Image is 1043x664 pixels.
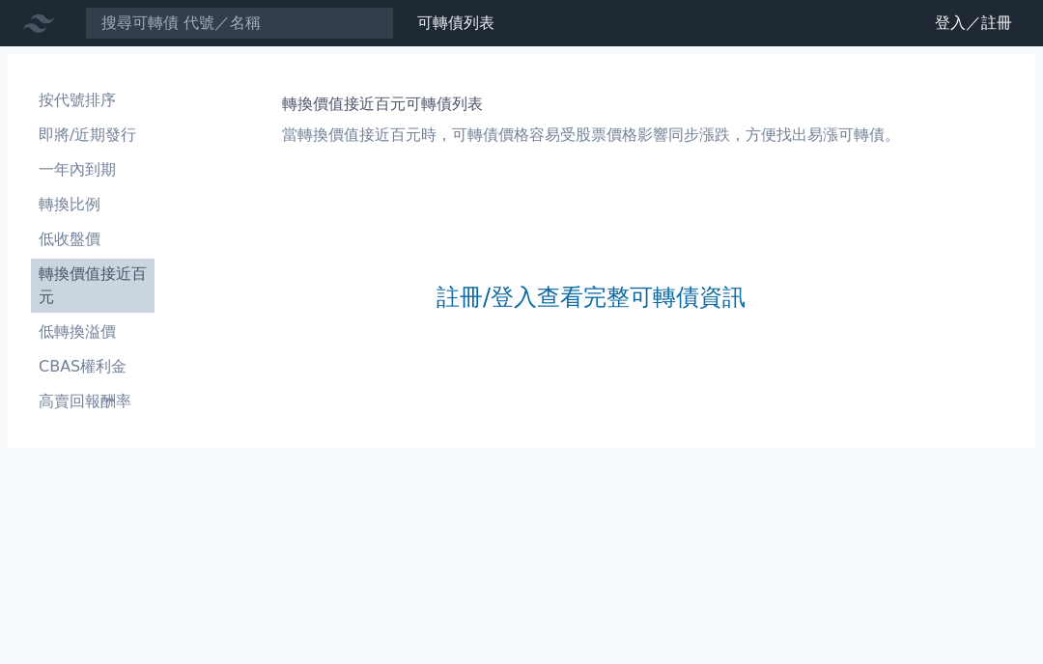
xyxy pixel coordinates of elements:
[85,7,394,40] input: 搜尋可轉債 代號／名稱
[31,89,155,112] li: 按代號排序
[282,93,900,116] h1: 轉換價值接近百元可轉債列表
[31,390,155,413] li: 高賣回報酬率
[31,124,155,147] li: 即將/近期發行
[282,124,900,147] p: 當轉換價值接近百元時，可轉債價格容易受股票價格影響同步漲跌，方便找出易漲可轉債。
[417,14,494,32] a: 可轉債列表
[31,158,155,181] li: 一年內到期
[31,351,155,382] a: CBAS權利金
[31,224,155,255] a: 低收盤價
[31,386,155,417] a: 高賣回報酬率
[919,8,1028,39] a: 登入／註冊
[31,317,155,347] a: 低轉換溢價
[31,193,155,216] li: 轉換比例
[31,320,155,344] li: 低轉換溢價
[31,85,155,116] a: 按代號排序
[31,259,155,313] a: 轉換價值接近百元
[31,355,155,378] li: CBAS權利金
[31,228,155,251] li: 低收盤價
[437,282,746,313] a: 註冊/登入查看完整可轉債資訊
[31,154,155,185] a: 一年內到期
[31,120,155,151] a: 即將/近期發行
[31,189,155,220] a: 轉換比例
[31,263,155,309] li: 轉換價值接近百元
